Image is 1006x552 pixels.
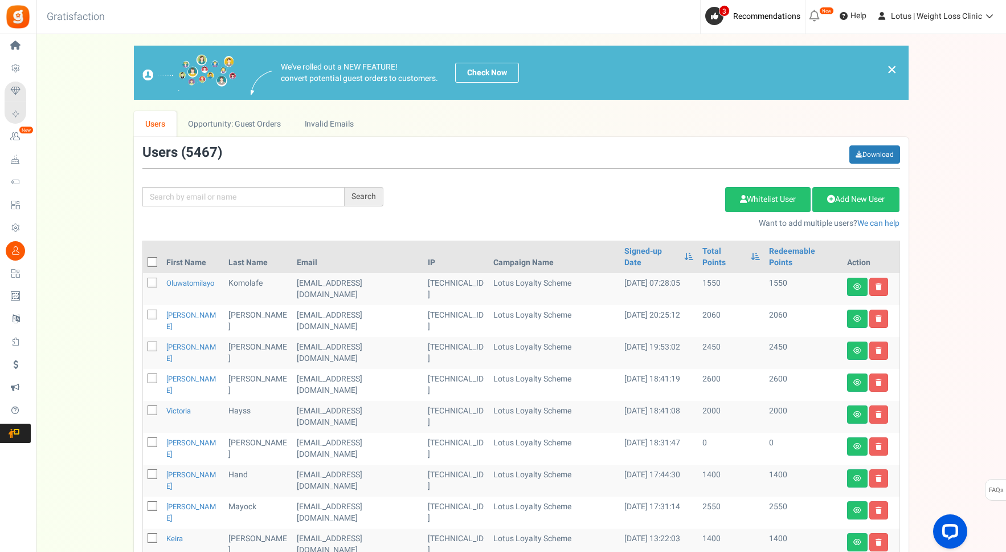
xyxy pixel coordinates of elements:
[698,337,764,369] td: 2450
[224,433,292,465] td: [PERSON_NAME]
[423,465,489,497] td: [TECHNICAL_ID]
[764,497,843,529] td: 2550
[292,241,423,273] th: Email
[166,310,216,332] a: [PERSON_NAME]
[876,347,882,354] i: Delete user
[843,241,899,273] th: Action
[764,273,843,305] td: 1550
[423,305,489,337] td: [TECHNICAL_ID]
[166,278,214,289] a: Oluwatomilayo
[698,497,764,529] td: 2550
[853,347,861,354] i: View details
[423,369,489,401] td: [TECHNICAL_ID]
[224,337,292,369] td: [PERSON_NAME]
[624,246,679,269] a: Signed-up Date
[876,379,882,386] i: Delete user
[876,411,882,418] i: Delete user
[719,5,730,17] span: 3
[698,433,764,465] td: 0
[224,465,292,497] td: Hand
[166,374,216,396] a: [PERSON_NAME]
[853,507,861,514] i: View details
[224,305,292,337] td: [PERSON_NAME]
[819,7,834,15] em: New
[5,4,31,30] img: Gratisfaction
[876,507,882,514] i: Delete user
[224,241,292,273] th: Last Name
[166,342,216,364] a: [PERSON_NAME]
[620,497,698,529] td: [DATE] 17:31:14
[292,273,423,305] td: customer
[292,433,423,465] td: customer
[725,187,811,212] a: Whitelist User
[835,7,871,25] a: Help
[423,273,489,305] td: [TECHNICAL_ID]
[423,433,489,465] td: [TECHNICAL_ID]
[166,405,191,416] a: Victoria
[876,315,882,322] i: Delete user
[849,145,900,164] a: Download
[166,533,183,544] a: Keira
[489,273,620,305] td: Lotus Loyalty Scheme
[853,283,861,290] i: View details
[455,63,519,83] a: Check Now
[698,401,764,433] td: 2000
[698,273,764,305] td: 1550
[292,337,423,369] td: customer
[853,411,861,418] i: View details
[489,497,620,529] td: Lotus Loyalty Scheme
[620,369,698,401] td: [DATE] 18:41:19
[988,480,1004,501] span: FAQs
[281,62,438,84] p: We've rolled out a NEW FEATURE! convert potential guest orders to customers.
[224,369,292,401] td: [PERSON_NAME]
[620,273,698,305] td: [DATE] 07:28:05
[489,337,620,369] td: Lotus Loyalty Scheme
[853,475,861,482] i: View details
[423,337,489,369] td: [TECHNICAL_ID]
[887,63,897,76] a: ×
[166,501,216,523] a: [PERSON_NAME]
[848,10,866,22] span: Help
[764,369,843,401] td: 2600
[764,465,843,497] td: 1400
[876,539,882,546] i: Delete user
[620,305,698,337] td: [DATE] 20:25:12
[142,54,236,91] img: images
[853,443,861,450] i: View details
[142,187,345,206] input: Search by email or name
[292,369,423,401] td: customer
[853,379,861,386] i: View details
[764,305,843,337] td: 2060
[876,443,882,450] i: Delete user
[489,433,620,465] td: Lotus Loyalty Scheme
[224,273,292,305] td: Komolafe
[489,401,620,433] td: Lotus Loyalty Scheme
[764,337,843,369] td: 2450
[293,111,365,137] a: Invalid Emails
[186,143,218,163] span: 5467
[177,111,292,137] a: Opportunity: Guest Orders
[489,305,620,337] td: Lotus Loyalty Scheme
[857,217,899,229] a: We can help
[812,187,899,212] a: Add New User
[5,127,31,147] a: New
[489,369,620,401] td: Lotus Loyalty Scheme
[853,539,861,546] i: View details
[162,241,224,273] th: First Name
[292,465,423,497] td: customer
[702,246,745,269] a: Total Points
[698,465,764,497] td: 1400
[705,7,805,25] a: 3 Recommendations
[423,241,489,273] th: IP
[166,469,216,492] a: [PERSON_NAME]
[698,369,764,401] td: 2600
[134,111,177,137] a: Users
[764,433,843,465] td: 0
[620,401,698,433] td: [DATE] 18:41:08
[345,187,383,206] div: Search
[166,437,216,460] a: [PERSON_NAME]
[876,475,882,482] i: Delete user
[423,401,489,433] td: [TECHNICAL_ID]
[292,401,423,433] td: customer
